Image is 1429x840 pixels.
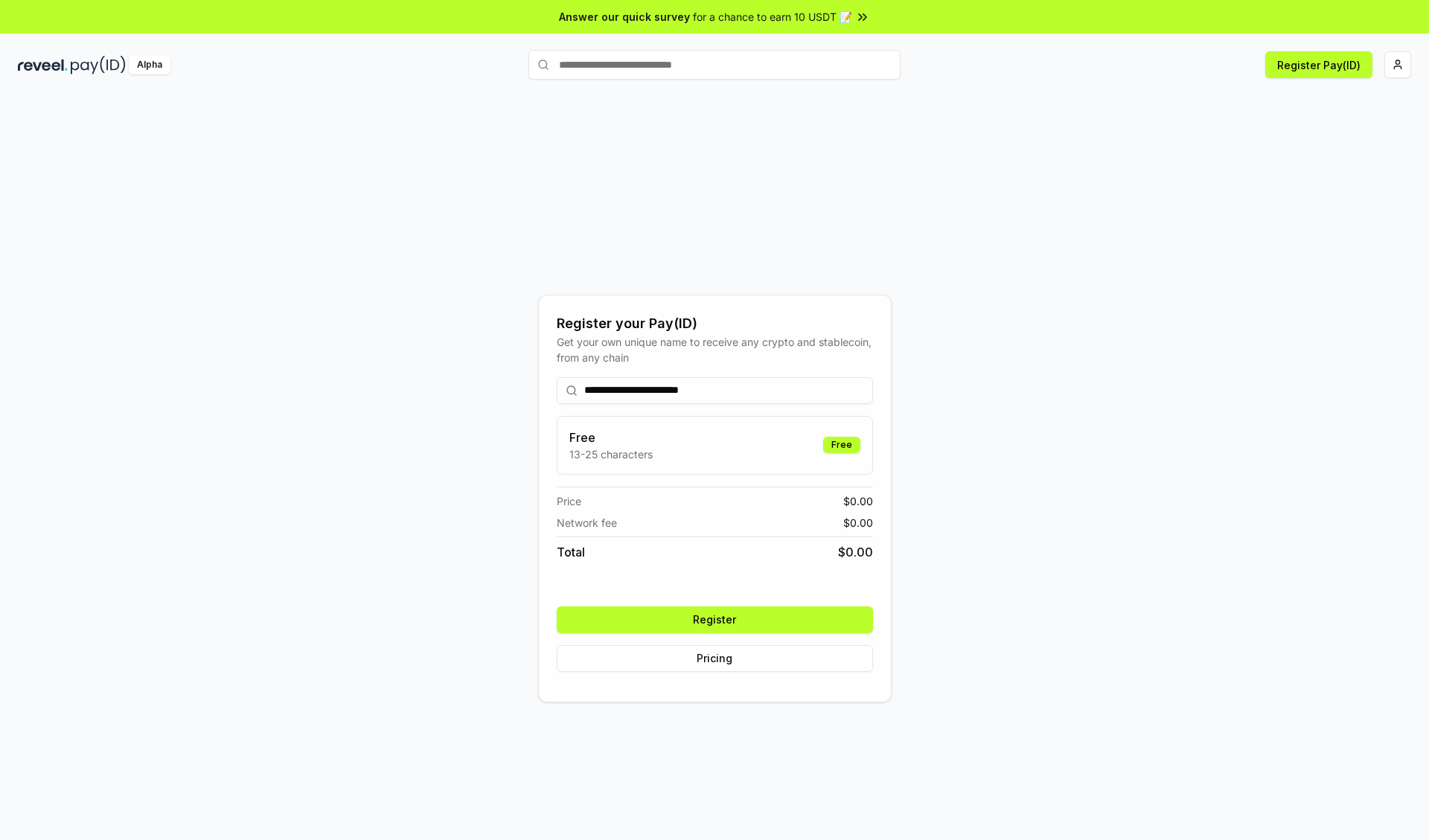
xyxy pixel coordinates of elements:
[557,313,873,334] div: Register your Pay(ID)
[569,429,653,446] h3: Free
[71,56,126,74] img: pay_id
[18,56,68,74] img: reveel_dark
[843,515,873,530] span: $ 0.00
[557,543,585,561] span: Total
[557,645,873,672] button: Pricing
[823,437,860,453] div: Free
[559,9,690,25] span: Answer our quick survey
[1265,51,1372,78] button: Register Pay(ID)
[557,493,581,509] span: Price
[693,9,852,25] span: for a chance to earn 10 USDT 📝
[557,334,873,365] div: Get your own unique name to receive any crypto and stablecoin, from any chain
[843,493,873,509] span: $ 0.00
[557,515,617,530] span: Network fee
[129,56,170,74] div: Alpha
[838,543,873,561] span: $ 0.00
[569,446,653,462] p: 13-25 characters
[557,606,873,633] button: Register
